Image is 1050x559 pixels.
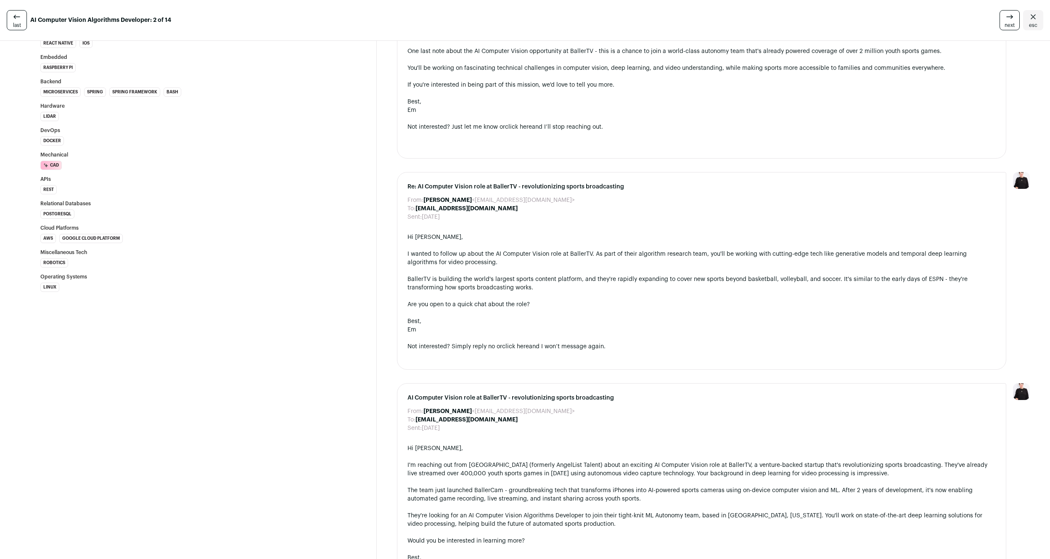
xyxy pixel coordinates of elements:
[407,537,996,545] div: Would you be interested in learning more?
[505,124,532,130] a: click here
[40,39,76,48] li: React Native
[30,16,171,24] strong: AI Computer Vision Algorithms Developer: 2 of 14
[40,283,59,292] li: Linux
[415,206,518,212] b: [EMAIL_ADDRESS][DOMAIN_NAME]
[1005,22,1015,29] span: next
[84,87,106,97] li: Spring
[40,128,336,133] h3: DevOps
[407,81,996,89] div: If you're interested in being part of this mission, we'd love to tell you more.
[13,22,21,29] span: last
[407,204,415,213] dt: To:
[40,103,336,109] h3: Hardware
[79,39,93,48] li: iOS
[407,407,423,416] dt: From:
[40,161,62,170] li: CAD
[407,486,996,503] div: The team just launched BallerCam - groundbreaking tech that transforms iPhones into AI-powered sp...
[40,225,336,230] h3: Cloud Platforms
[407,394,996,402] span: AI Computer Vision role at BallerTV - revolutionizing sports broadcasting
[1029,22,1037,29] span: esc
[407,196,423,204] dt: From:
[40,87,81,97] li: Microservices
[407,444,996,453] div: Hi [PERSON_NAME],
[40,201,336,206] h3: Relational Databases
[40,112,59,121] li: Lidar
[407,123,996,131] div: Not interested? Just let me know or and I’ll stop reaching out.
[40,185,57,194] li: REST
[59,234,123,243] li: Google Cloud Platform
[40,177,336,182] h3: APIs
[40,136,64,146] li: Docker
[407,183,996,191] span: Re: AI Computer Vision role at BallerTV - revolutionizing sports broadcasting
[407,106,996,114] div: Em
[407,326,996,334] div: Em
[40,63,76,72] li: Raspberry Pi
[40,79,336,84] h3: Backend
[40,234,56,243] li: AWS
[1013,383,1030,400] img: 9240684-medium_jpg
[407,47,996,56] div: One last note about the AI Computer Vision opportunity at BallerTV - this is a chance to join a w...
[422,424,440,432] dd: [DATE]
[1023,10,1043,30] a: Close
[40,250,336,255] h3: Miscellaneous Tech
[407,300,996,309] div: Are you open to a quick chat about the role?
[407,461,996,478] div: I'm reaching out from [GEOGRAPHIC_DATA] (formerly AngelList Talent) about an exciting AI Computer...
[164,87,181,97] li: bash
[502,344,529,350] a: click here
[423,408,472,414] b: [PERSON_NAME]
[407,424,422,432] dt: Sent:
[407,98,996,106] div: Best,
[407,317,996,326] div: Best,
[1013,172,1030,189] img: 9240684-medium_jpg
[422,213,440,221] dd: [DATE]
[7,10,27,30] a: last
[40,152,336,157] h3: Mechanical
[40,274,336,279] h3: Operating Systems
[407,511,996,528] div: They're looking for an AI Computer Vision Algorithms Developer to join their tight-knit ML Autono...
[40,55,336,60] h3: Embedded
[40,258,68,268] li: Robotics
[407,275,996,292] div: BallerTV is building the world's largest sports content platform, and they're rapidly expanding t...
[407,233,996,241] div: Hi [PERSON_NAME],
[407,64,996,72] div: You'll be working on fascinating technical challenges in computer vision, deep learning, and vide...
[407,416,415,424] dt: To:
[423,197,472,203] b: [PERSON_NAME]
[40,209,74,219] li: PostgreSQL
[109,87,160,97] li: Spring Framework
[423,407,575,416] dd: <[EMAIL_ADDRESS][DOMAIN_NAME]>
[407,250,996,267] div: I wanted to follow up about the AI Computer Vision role at BallerTV. As part of their algorithm r...
[407,213,422,221] dt: Sent:
[1000,10,1020,30] a: next
[407,342,996,351] div: Not interested? Simply reply no or and I won’t message again.
[423,196,575,204] dd: <[EMAIL_ADDRESS][DOMAIN_NAME]>
[415,417,518,423] b: [EMAIL_ADDRESS][DOMAIN_NAME]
